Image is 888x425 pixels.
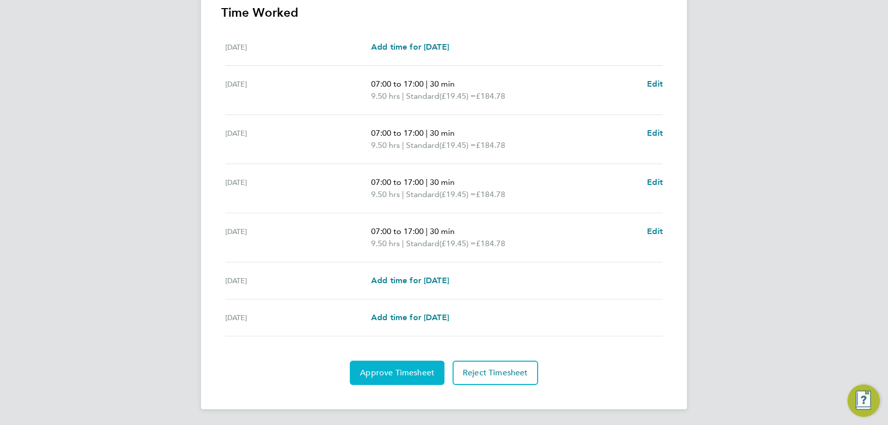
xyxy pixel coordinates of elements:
span: (£19.45) = [439,189,476,199]
span: £184.78 [476,239,505,248]
span: Standard [406,238,439,250]
span: 30 min [430,128,455,138]
div: [DATE] [225,41,371,53]
div: [DATE] [225,312,371,324]
span: Add time for [DATE] [371,276,449,285]
span: £184.78 [476,189,505,199]
a: Edit [647,176,663,188]
a: Add time for [DATE] [371,312,449,324]
div: [DATE] [225,225,371,250]
span: £184.78 [476,140,505,150]
span: 30 min [430,177,455,187]
span: 9.50 hrs [371,91,400,101]
span: Standard [406,139,439,151]
a: Edit [647,78,663,90]
span: 07:00 to 17:00 [371,226,424,236]
span: Add time for [DATE] [371,42,449,52]
span: Edit [647,226,663,236]
span: 9.50 hrs [371,189,400,199]
span: | [402,189,404,199]
span: £184.78 [476,91,505,101]
button: Approve Timesheet [350,361,445,385]
span: | [402,91,404,101]
div: [DATE] [225,127,371,151]
span: Add time for [DATE] [371,313,449,322]
span: 9.50 hrs [371,239,400,248]
span: 07:00 to 17:00 [371,177,424,187]
div: [DATE] [225,176,371,201]
span: Standard [406,188,439,201]
span: 30 min [430,79,455,89]
h3: Time Worked [221,5,667,21]
span: | [426,177,428,187]
a: Add time for [DATE] [371,41,449,53]
span: Edit [647,177,663,187]
span: 07:00 to 17:00 [371,79,424,89]
button: Engage Resource Center [847,384,880,417]
div: [DATE] [225,275,371,287]
span: (£19.45) = [439,239,476,248]
span: (£19.45) = [439,140,476,150]
span: | [402,140,404,150]
span: Standard [406,90,439,102]
a: Add time for [DATE] [371,275,449,287]
span: | [426,79,428,89]
span: Reject Timesheet [463,368,528,378]
a: Edit [647,225,663,238]
span: Approve Timesheet [360,368,434,378]
div: [DATE] [225,78,371,102]
span: | [426,226,428,236]
span: | [426,128,428,138]
span: 9.50 hrs [371,140,400,150]
span: 30 min [430,226,455,236]
a: Edit [647,127,663,139]
span: Edit [647,128,663,138]
button: Reject Timesheet [453,361,538,385]
span: (£19.45) = [439,91,476,101]
span: 07:00 to 17:00 [371,128,424,138]
span: | [402,239,404,248]
span: Edit [647,79,663,89]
